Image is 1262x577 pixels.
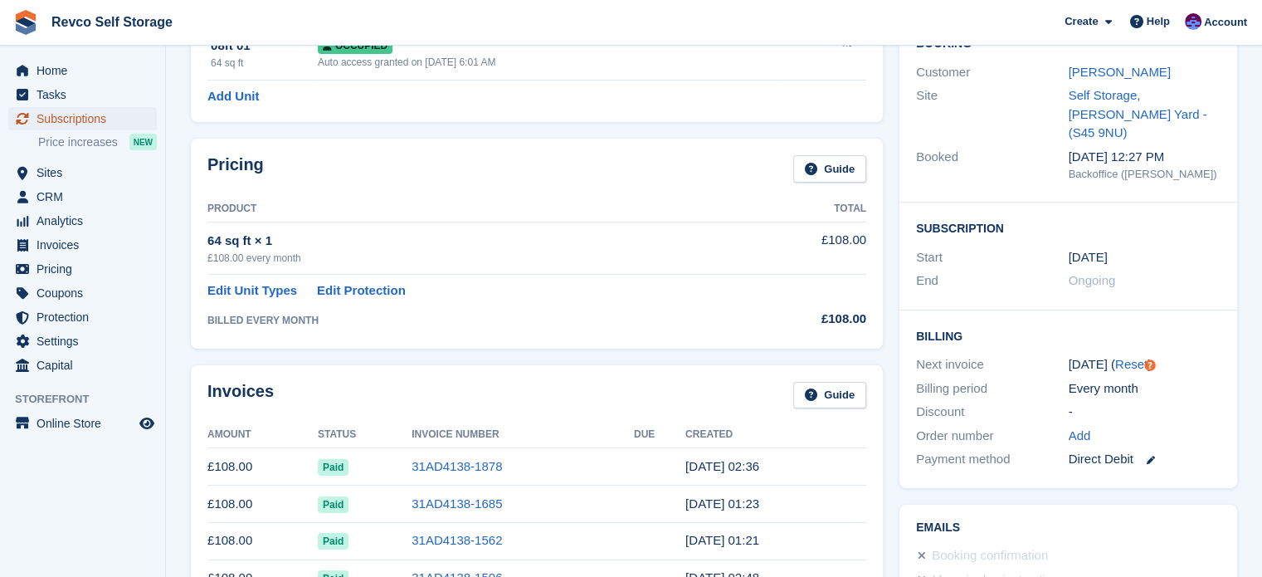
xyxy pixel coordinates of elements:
[8,83,157,106] a: menu
[207,382,274,409] h2: Invoices
[1143,358,1157,373] div: Tooltip anchor
[916,219,1221,236] h2: Subscription
[129,134,157,150] div: NEW
[38,133,157,151] a: Price increases NEW
[744,310,866,329] div: £108.00
[207,522,318,560] td: £108.00
[793,155,866,183] a: Guide
[1185,13,1201,30] img: Lianne Revell
[8,161,157,184] a: menu
[207,448,318,486] td: £108.00
[8,412,157,435] a: menu
[685,422,866,448] th: Created
[207,281,297,301] a: Edit Unit Types
[1069,166,1221,183] div: Backoffice ([PERSON_NAME])
[916,63,1069,82] div: Customer
[8,281,157,305] a: menu
[8,107,157,130] a: menu
[8,354,157,377] a: menu
[318,459,348,476] span: Paid
[207,251,744,266] div: £108.00 every month
[318,55,777,70] div: Auto access granted on [DATE] 6:01 AM
[412,459,502,473] a: 31AD4138-1878
[1115,357,1147,371] a: Reset
[137,413,157,433] a: Preview store
[744,222,866,274] td: £108.00
[207,232,744,251] div: 64 sq ft × 1
[1069,88,1207,139] a: Self Storage, [PERSON_NAME] Yard - (S45 9NU)
[37,281,136,305] span: Coupons
[916,403,1069,422] div: Discount
[1069,65,1171,79] a: [PERSON_NAME]
[744,196,866,222] th: Total
[412,496,502,511] a: 31AD4138-1685
[318,37,392,54] span: Occupied
[1069,355,1221,374] div: [DATE] ( )
[37,59,136,82] span: Home
[916,521,1221,535] h2: Emails
[45,8,179,36] a: Revco Self Storage
[8,257,157,281] a: menu
[1069,450,1221,469] div: Direct Debit
[207,422,318,448] th: Amount
[37,83,136,106] span: Tasks
[15,391,165,408] span: Storefront
[8,185,157,208] a: menu
[412,422,634,448] th: Invoice Number
[207,155,264,183] h2: Pricing
[318,496,348,513] span: Paid
[916,450,1069,469] div: Payment method
[207,87,259,106] a: Add Unit
[916,327,1221,344] h2: Billing
[1069,248,1108,267] time: 2024-08-01 00:00:00 UTC
[318,533,348,550] span: Paid
[37,107,136,130] span: Subscriptions
[412,533,502,547] a: 31AD4138-1562
[685,459,759,473] time: 2025-08-01 01:36:37 UTC
[685,533,759,547] time: 2025-06-01 00:21:32 UTC
[8,233,157,257] a: menu
[1204,14,1247,31] span: Account
[318,422,412,448] th: Status
[1069,148,1221,167] div: [DATE] 12:27 PM
[8,330,157,353] a: menu
[207,313,744,328] div: BILLED EVERY MONTH
[211,56,318,71] div: 64 sq ft
[916,427,1069,446] div: Order number
[916,271,1069,291] div: End
[1065,13,1098,30] span: Create
[207,486,318,523] td: £108.00
[37,354,136,377] span: Capital
[37,209,136,232] span: Analytics
[37,185,136,208] span: CRM
[37,412,136,435] span: Online Store
[207,196,744,222] th: Product
[37,306,136,329] span: Protection
[793,382,866,409] a: Guide
[8,306,157,329] a: menu
[8,59,157,82] a: menu
[1069,427,1091,446] a: Add
[13,10,38,35] img: stora-icon-8386f47178a22dfd0bd8f6a31ec36ba5ce8667c1dd55bd0f319d3a0aa187defe.svg
[37,161,136,184] span: Sites
[932,546,1048,566] div: Booking confirmation
[916,379,1069,399] div: Billing period
[1069,403,1221,422] div: -
[1069,379,1221,399] div: Every month
[916,248,1069,267] div: Start
[916,148,1069,183] div: Booked
[317,281,406,301] a: Edit Protection
[634,422,685,448] th: Due
[37,257,136,281] span: Pricing
[685,496,759,511] time: 2025-07-01 00:23:28 UTC
[1069,273,1116,287] span: Ongoing
[37,233,136,257] span: Invoices
[38,134,118,150] span: Price increases
[8,209,157,232] a: menu
[1147,13,1170,30] span: Help
[211,37,318,56] div: 08ft 01
[916,86,1069,143] div: Site
[916,355,1069,374] div: Next invoice
[37,330,136,353] span: Settings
